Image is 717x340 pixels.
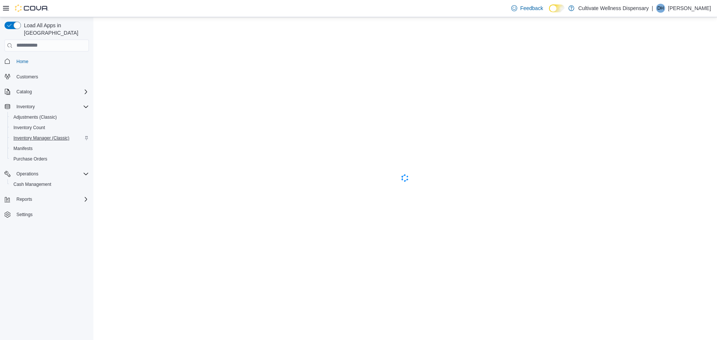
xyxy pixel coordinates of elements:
[1,194,92,205] button: Reports
[10,113,89,122] span: Adjustments (Classic)
[7,179,92,190] button: Cash Management
[1,87,92,97] button: Catalog
[13,195,35,204] button: Reports
[13,146,32,152] span: Manifests
[13,210,35,219] a: Settings
[13,195,89,204] span: Reports
[13,135,69,141] span: Inventory Manager (Classic)
[13,57,31,66] a: Home
[13,114,57,120] span: Adjustments (Classic)
[13,57,89,66] span: Home
[13,102,89,111] span: Inventory
[4,53,89,240] nav: Complex example
[10,155,50,163] a: Purchase Orders
[7,133,92,143] button: Inventory Manager (Classic)
[1,209,92,220] button: Settings
[10,123,89,132] span: Inventory Count
[10,144,89,153] span: Manifests
[15,4,49,12] img: Cova
[13,169,41,178] button: Operations
[508,1,546,16] a: Feedback
[668,4,711,13] p: [PERSON_NAME]
[10,113,60,122] a: Adjustments (Classic)
[13,181,51,187] span: Cash Management
[16,104,35,110] span: Inventory
[10,123,48,132] a: Inventory Count
[7,143,92,154] button: Manifests
[16,171,38,177] span: Operations
[13,72,41,81] a: Customers
[10,134,72,143] a: Inventory Manager (Classic)
[7,154,92,164] button: Purchase Orders
[13,87,89,96] span: Catalog
[1,169,92,179] button: Operations
[13,125,45,131] span: Inventory Count
[657,4,664,13] span: DH
[549,4,565,12] input: Dark Mode
[13,210,89,219] span: Settings
[652,4,653,13] p: |
[13,72,89,81] span: Customers
[656,4,665,13] div: Dru Hensley
[10,144,35,153] a: Manifests
[16,59,28,65] span: Home
[16,89,32,95] span: Catalog
[16,212,32,218] span: Settings
[7,122,92,133] button: Inventory Count
[13,156,47,162] span: Purchase Orders
[1,56,92,67] button: Home
[21,22,89,37] span: Load All Apps in [GEOGRAPHIC_DATA]
[10,180,89,189] span: Cash Management
[10,155,89,163] span: Purchase Orders
[1,102,92,112] button: Inventory
[520,4,543,12] span: Feedback
[578,4,649,13] p: Cultivate Wellness Dispensary
[13,169,89,178] span: Operations
[13,102,38,111] button: Inventory
[13,87,35,96] button: Catalog
[16,74,38,80] span: Customers
[16,196,32,202] span: Reports
[1,71,92,82] button: Customers
[10,180,54,189] a: Cash Management
[7,112,92,122] button: Adjustments (Classic)
[10,134,89,143] span: Inventory Manager (Classic)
